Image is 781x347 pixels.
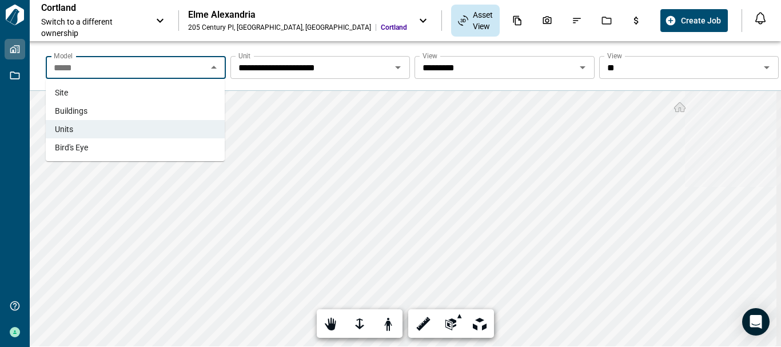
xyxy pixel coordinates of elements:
span: Cortland [381,23,407,32]
div: Open Intercom Messenger [742,308,770,336]
span: Site [55,87,68,98]
span: Switch to a different ownership [41,16,144,39]
span: Units [55,123,73,135]
label: View [607,51,622,61]
div: Jobs [595,11,619,30]
div: Budgets [624,11,648,30]
p: Cortland [41,2,144,14]
button: Close [206,59,222,75]
label: View [423,51,437,61]
button: Create Job [660,9,728,32]
span: Buildings [55,105,87,117]
button: Open notification feed [751,9,770,27]
span: Create Job [681,15,721,26]
button: Open [575,59,591,75]
div: 205 Century Pl , [GEOGRAPHIC_DATA] , [GEOGRAPHIC_DATA] [188,23,371,32]
div: Documents [505,11,529,30]
button: Open [390,59,406,75]
div: Takeoff Center [654,11,678,30]
span: Bird's Eye [55,142,88,153]
button: Open [759,59,775,75]
span: Asset View [473,9,493,32]
label: Unit [238,51,250,61]
div: Elme Alexandria [188,9,407,21]
div: Asset View [451,5,500,37]
div: Issues & Info [565,11,589,30]
label: Model [54,51,73,61]
div: Photos [535,11,559,30]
